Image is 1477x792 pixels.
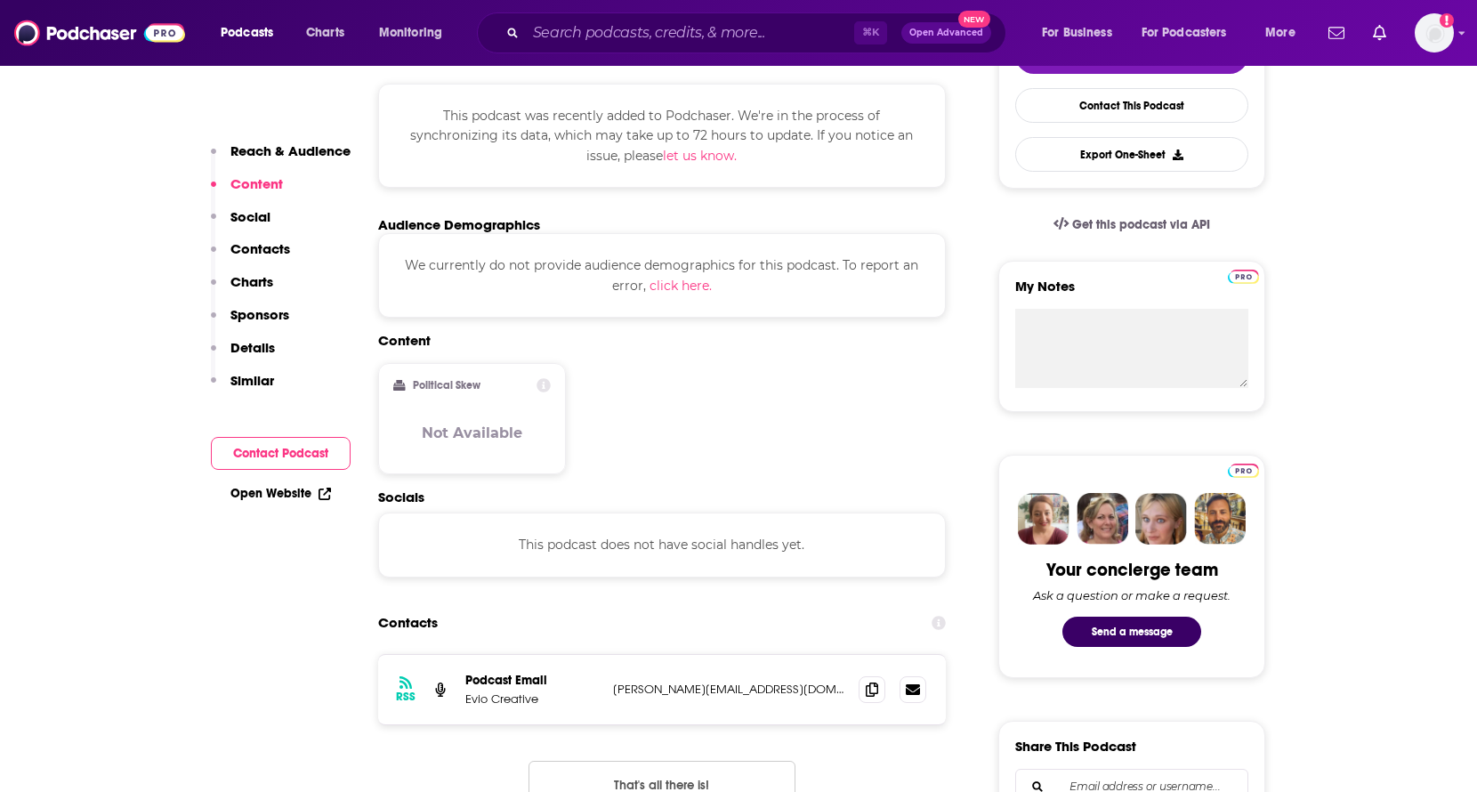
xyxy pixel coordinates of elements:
button: Sponsors [211,306,289,339]
span: We currently do not provide audience demographics for this podcast. To report an error, [405,257,918,293]
p: Social [230,208,270,225]
span: Podcasts [221,20,273,45]
h2: Audience Demographics [378,216,540,233]
h2: Content [378,332,932,349]
span: For Podcasters [1142,20,1227,45]
h3: RSS [396,690,416,704]
div: Search podcasts, credits, & more... [494,12,1023,53]
button: Open AdvancedNew [901,22,991,44]
p: Similar [230,372,274,389]
p: Details [230,339,275,356]
img: Podchaser - Follow, Share and Rate Podcasts [14,16,185,50]
a: Charts [295,19,355,47]
a: Pro website [1228,267,1259,284]
span: For Business [1042,20,1112,45]
button: Details [211,339,275,372]
p: Content [230,175,283,192]
a: Open Website [230,486,331,501]
a: Pro website [1228,461,1259,478]
span: Open Advanced [909,28,983,37]
button: open menu [367,19,465,47]
button: Export One-Sheet [1015,137,1248,172]
button: Content [211,175,283,208]
span: New [958,11,990,28]
span: Monitoring [379,20,442,45]
button: open menu [208,19,296,47]
a: Get this podcast via API [1039,203,1224,246]
span: ⌘ K [854,21,887,44]
img: Jon Profile [1194,493,1246,545]
svg: Add a profile image [1440,13,1454,28]
img: User Profile [1415,13,1454,53]
span: Charts [306,20,344,45]
button: Reach & Audience [211,142,351,175]
div: This podcast does not have social handles yet. [378,513,946,577]
a: Contact This Podcast [1015,88,1248,123]
p: Evio Creative [465,691,599,707]
button: Social [211,208,270,241]
button: Contact Podcast [211,437,351,470]
div: Ask a question or make a request. [1033,588,1231,602]
h2: Socials [378,489,946,505]
input: Search podcasts, credits, & more... [526,19,854,47]
button: Send a message [1062,617,1201,647]
button: Show profile menu [1415,13,1454,53]
span: More [1265,20,1295,45]
h2: Political Skew [413,379,480,392]
img: Sydney Profile [1018,493,1069,545]
p: Contacts [230,240,290,257]
img: Jules Profile [1135,493,1187,545]
button: Contacts [211,240,290,273]
p: [PERSON_NAME][EMAIL_ADDRESS][DOMAIN_NAME] [613,682,844,697]
button: let us know. [663,146,737,166]
img: Podchaser Pro [1228,270,1259,284]
button: open menu [1029,19,1134,47]
h2: Contacts [378,606,438,640]
button: open menu [1130,19,1253,47]
label: My Notes [1015,278,1248,309]
h3: Not Available [422,424,522,441]
button: Charts [211,273,273,306]
a: Show notifications dropdown [1366,18,1393,48]
span: Get this podcast via API [1072,217,1210,232]
p: Charts [230,273,273,290]
p: Sponsors [230,306,289,323]
span: Logged in as mmaugeri_hunter [1415,13,1454,53]
button: open menu [1253,19,1318,47]
p: Podcast Email [465,673,599,688]
img: Podchaser Pro [1228,464,1259,478]
h3: Share This Podcast [1015,738,1136,755]
div: Your concierge team [1046,559,1218,581]
button: click here. [650,276,712,295]
p: Reach & Audience [230,142,351,159]
a: Show notifications dropdown [1321,18,1352,48]
span: This podcast was recently added to Podchaser. We're in the process of synchronizing its data, whi... [410,108,913,164]
button: Similar [211,372,274,405]
img: Barbara Profile [1077,493,1128,545]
